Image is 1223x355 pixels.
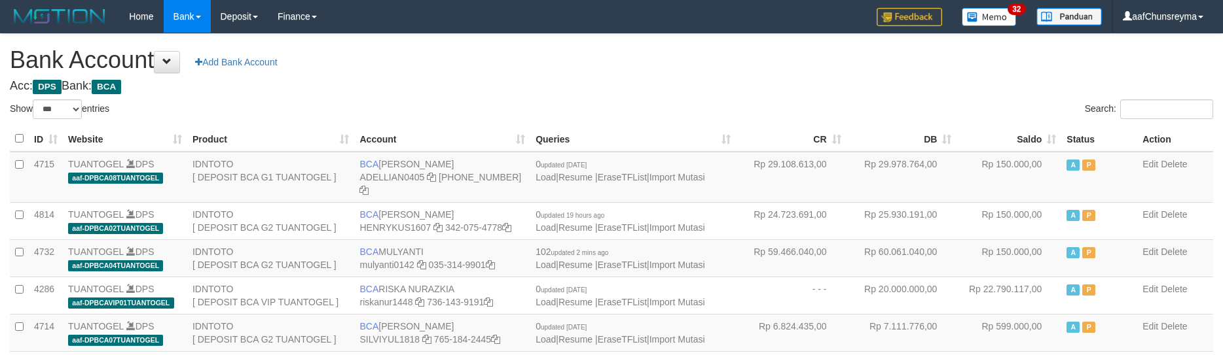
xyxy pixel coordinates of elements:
span: BCA [359,209,378,220]
td: DPS [63,239,187,277]
span: Paused [1082,210,1095,221]
a: TUANTOGEL [68,321,124,331]
span: | | | [536,321,704,345]
td: Rp 150.000,00 [957,202,1061,239]
td: - - - [736,277,847,314]
h4: Acc: Bank: [10,80,1213,93]
a: Edit [1142,321,1158,331]
a: Import Mutasi [649,260,705,270]
span: | | | [536,284,704,307]
a: Resume [558,172,593,182]
td: Rp 150.000,00 [957,152,1061,203]
a: ADELLIAN0405 [359,172,424,182]
a: Resume [558,334,593,345]
span: 0 [536,159,587,169]
td: IDNTOTO [ DEPOSIT BCA G2 TUANTOGEL ] [187,239,355,277]
span: 0 [536,321,587,331]
td: Rp 7.111.776,00 [847,314,957,351]
span: Active [1067,210,1080,221]
span: aaf-DPBCA02TUANTOGEL [68,223,163,234]
td: IDNTOTO [ DEPOSIT BCA G1 TUANTOGEL ] [187,152,355,203]
td: Rp 20.000.000,00 [847,277,957,314]
a: Delete [1161,209,1187,220]
td: Rp 6.824.435,00 [736,314,847,351]
td: DPS [63,152,187,203]
a: HENRYKUS1607 [359,222,431,233]
span: BCA [359,246,378,257]
td: 4286 [29,277,63,314]
td: 4715 [29,152,63,203]
td: 4714 [29,314,63,351]
span: | | | [536,159,704,182]
td: Rp 22.790.117,00 [957,277,1061,314]
label: Show entries [10,99,109,119]
span: 0 [536,284,587,294]
td: DPS [63,277,187,314]
td: RISKA NURAZKIA 736-143-9191 [354,277,530,314]
a: Edit [1142,159,1158,169]
a: Import Mutasi [649,297,705,307]
img: Button%20Memo.svg [962,8,1017,26]
td: Rp 29.978.764,00 [847,152,957,203]
td: IDNTOTO [ DEPOSIT BCA G2 TUANTOGEL ] [187,202,355,239]
span: Active [1067,284,1080,296]
span: updated [DATE] [541,324,587,331]
a: Copy HENRYKUS1607 to clipboard [433,222,443,233]
td: [PERSON_NAME] 342-075-4778 [354,202,530,239]
a: Copy 5655032115 to clipboard [359,185,369,195]
a: Copy 3420754778 to clipboard [502,222,511,233]
span: Active [1067,160,1080,171]
a: EraseTFList [598,297,647,307]
a: Copy ADELLIAN0405 to clipboard [427,172,436,182]
th: ID: activate to sort column ascending [29,126,63,152]
select: Showentries [33,99,82,119]
span: aaf-DPBCA07TUANTOGEL [68,335,163,346]
span: updated 2 mins ago [551,249,609,256]
a: Edit [1142,246,1158,257]
span: aaf-DPBCA04TUANTOGEL [68,260,163,271]
span: Active [1067,247,1080,258]
a: TUANTOGEL [68,246,124,257]
a: Load [536,172,556,182]
a: Copy mulyanti0142 to clipboard [417,260,426,270]
img: Feedback.jpg [877,8,942,26]
a: TUANTOGEL [68,159,124,169]
span: Paused [1082,284,1095,296]
a: Copy SILVIYUL1818 to clipboard [422,334,431,345]
span: updated 19 hours ago [541,212,604,219]
a: TUANTOGEL [68,209,124,220]
a: EraseTFList [598,260,647,270]
a: Edit [1142,209,1158,220]
span: updated [DATE] [541,286,587,294]
th: Product: activate to sort column ascending [187,126,355,152]
a: Import Mutasi [649,222,705,233]
th: Saldo: activate to sort column ascending [957,126,1061,152]
th: Account: activate to sort column ascending [354,126,530,152]
td: Rp 24.723.691,00 [736,202,847,239]
th: Action [1137,126,1213,152]
span: | | | [536,209,704,233]
a: Copy 7361439191 to clipboard [484,297,493,307]
a: Import Mutasi [649,334,705,345]
a: Load [536,297,556,307]
a: Import Mutasi [649,172,705,182]
td: DPS [63,314,187,351]
td: 4814 [29,202,63,239]
span: aaf-DPBCA08TUANTOGEL [68,173,163,184]
a: Load [536,334,556,345]
span: BCA [359,159,378,169]
a: mulyanti0142 [359,260,414,270]
td: [PERSON_NAME] [PHONE_NUMBER] [354,152,530,203]
span: aaf-DPBCAVIP01TUANTOGEL [68,297,174,309]
span: Paused [1082,322,1095,333]
a: Load [536,260,556,270]
a: Copy 7651842445 to clipboard [491,334,500,345]
span: Paused [1082,247,1095,258]
a: EraseTFList [598,334,647,345]
a: riskanur1448 [359,297,412,307]
a: Edit [1142,284,1158,294]
td: IDNTOTO [ DEPOSIT BCA VIP TUANTOGEL ] [187,277,355,314]
td: Rp 29.108.613,00 [736,152,847,203]
th: Queries: activate to sort column ascending [530,126,735,152]
a: Delete [1161,246,1187,257]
